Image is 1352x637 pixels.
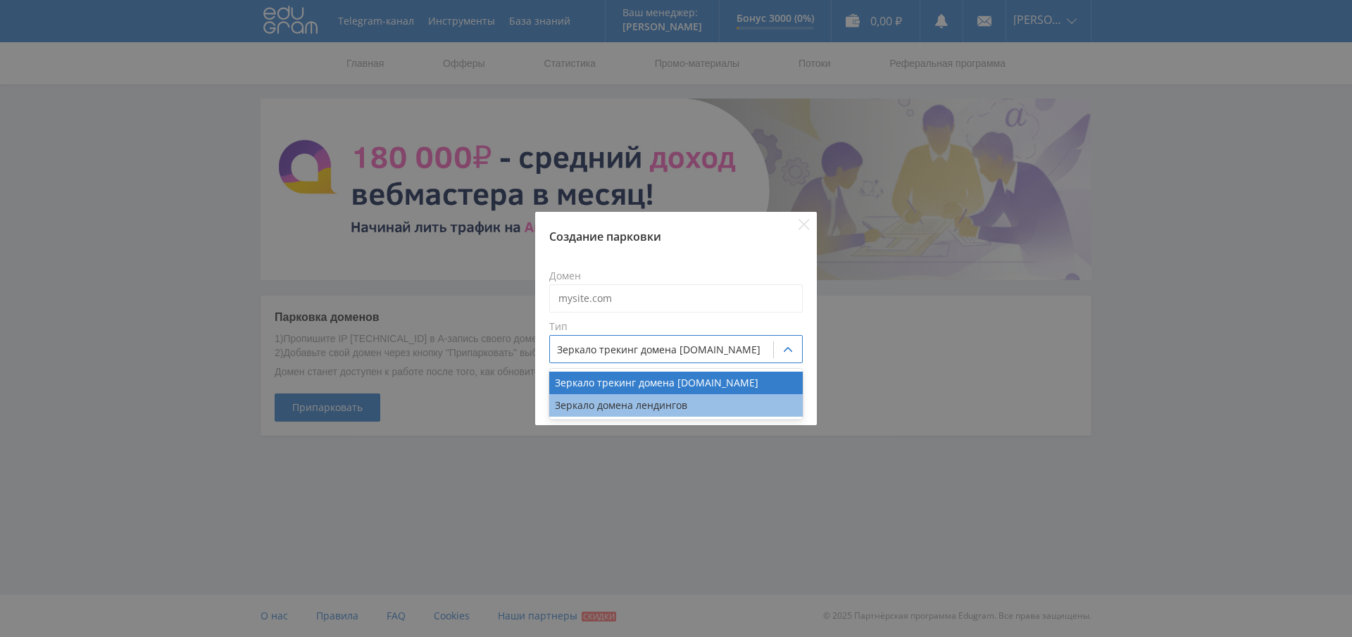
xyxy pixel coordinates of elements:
label: Домен [549,270,803,282]
div: Зеркало домена лендингов [549,394,803,417]
div: Зеркало трекинг домена [DOMAIN_NAME] [549,372,803,394]
input: mysite.com [549,284,803,313]
label: Тип [549,321,803,332]
div: Создание парковки [549,229,803,244]
button: Close [799,219,810,230]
